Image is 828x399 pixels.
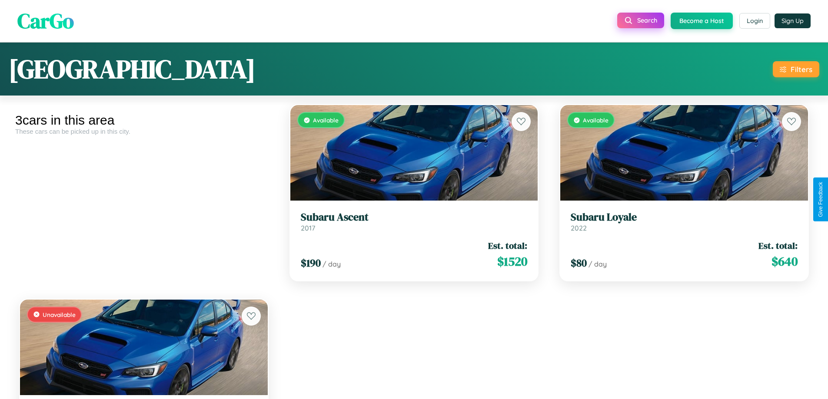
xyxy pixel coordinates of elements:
[589,260,607,268] span: / day
[15,113,273,128] div: 3 cars in this area
[323,260,341,268] span: / day
[637,16,657,24] span: Search
[301,211,528,232] a: Subaru Ascent2017
[497,253,527,270] span: $ 1520
[617,13,664,28] button: Search
[571,211,798,232] a: Subaru Loyale2022
[739,13,770,29] button: Login
[17,7,74,35] span: CarGo
[571,211,798,224] h3: Subaru Loyale
[313,116,339,124] span: Available
[488,239,527,252] span: Est. total:
[571,256,587,270] span: $ 80
[301,256,321,270] span: $ 190
[671,13,733,29] button: Become a Host
[771,253,798,270] span: $ 640
[773,61,819,77] button: Filters
[15,128,273,135] div: These cars can be picked up in this city.
[791,65,812,74] div: Filters
[775,13,811,28] button: Sign Up
[583,116,609,124] span: Available
[43,311,76,318] span: Unavailable
[301,211,528,224] h3: Subaru Ascent
[571,224,587,232] span: 2022
[758,239,798,252] span: Est. total:
[301,224,315,232] span: 2017
[818,182,824,217] div: Give Feedback
[9,51,256,87] h1: [GEOGRAPHIC_DATA]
